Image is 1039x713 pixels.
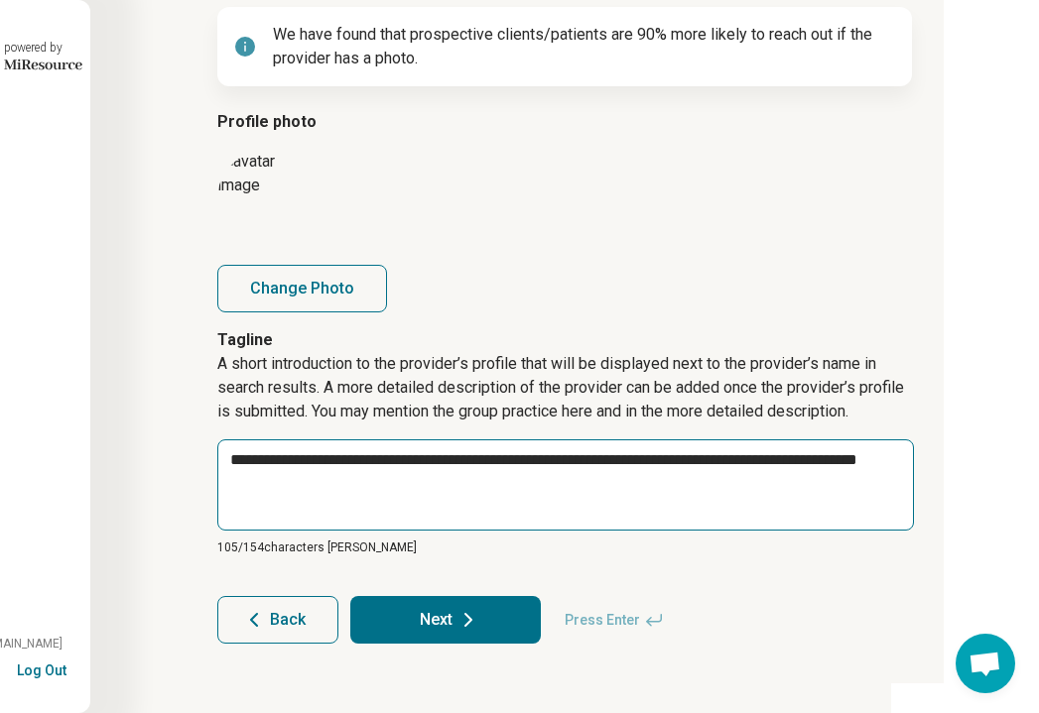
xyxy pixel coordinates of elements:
button: Back [217,596,338,644]
p: We have found that prospective clients/patients are 90% more likely to reach out if the provider ... [273,23,896,70]
button: Next [350,596,541,644]
div: Open chat [956,634,1015,693]
div: powered by [4,39,82,57]
p: Tagline [217,328,912,352]
button: Log Out [17,660,66,676]
img: avatar image [217,150,317,249]
p: 105/ 154 characters [PERSON_NAME] [217,538,912,556]
legend: Profile photo [217,110,912,134]
p: A short introduction to the provider’s profile that will be displayed next to the provider’s name... [217,352,912,439]
span: Press Enter [553,596,676,644]
span: Back [270,612,306,628]
button: Change Photo [217,265,387,312]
